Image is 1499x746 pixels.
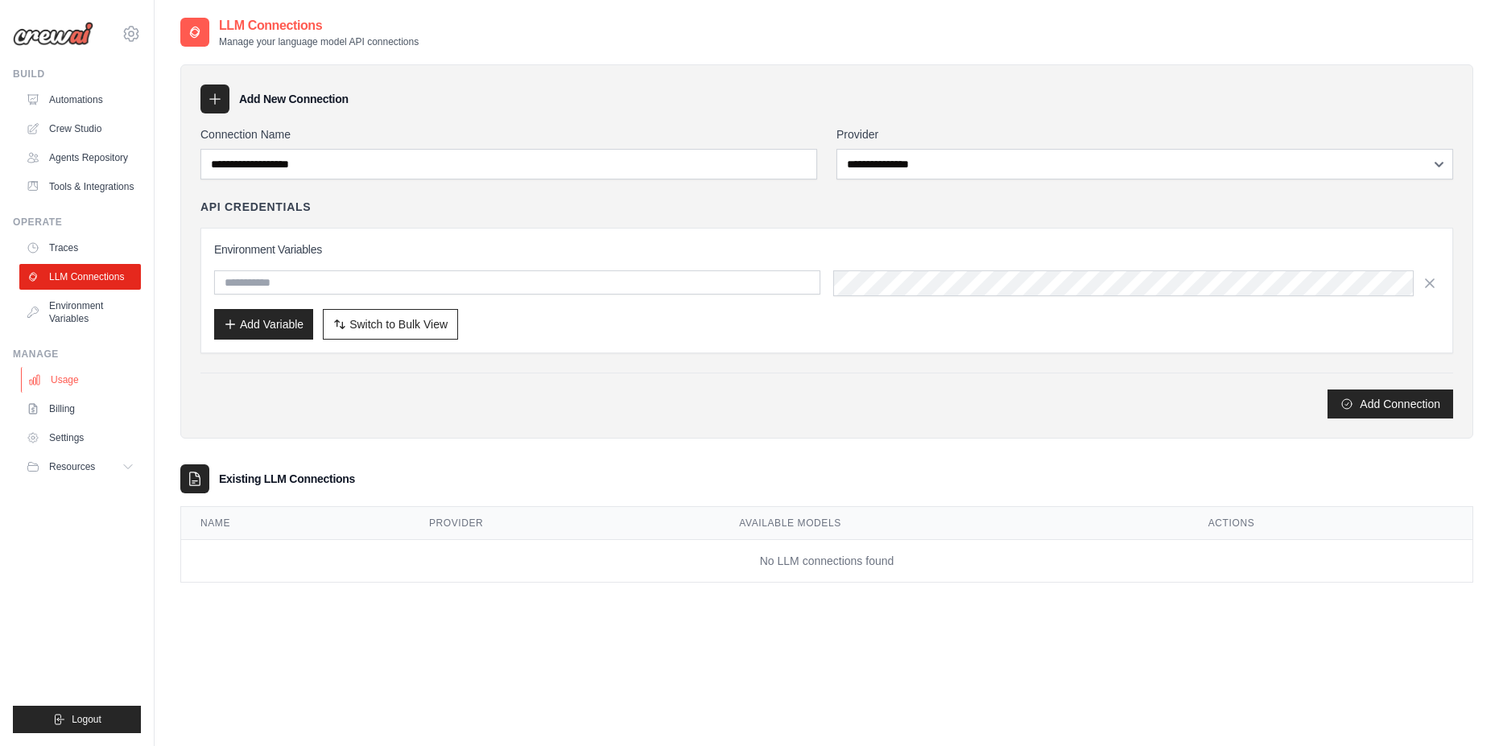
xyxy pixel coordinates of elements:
span: Switch to Bulk View [349,316,448,332]
label: Connection Name [200,126,817,142]
a: Settings [19,425,141,451]
a: Agents Repository [19,145,141,171]
button: Add Connection [1328,389,1453,418]
div: Manage [13,348,141,361]
a: Billing [19,396,141,422]
img: Logo [13,22,93,46]
th: Actions [1189,507,1472,540]
h4: API Credentials [200,199,311,215]
a: Traces [19,235,141,261]
span: Logout [72,713,101,726]
span: Resources [49,460,95,473]
label: Provider [836,126,1453,142]
a: Automations [19,87,141,113]
td: No LLM connections found [181,540,1472,583]
button: Switch to Bulk View [323,309,458,340]
a: Tools & Integrations [19,174,141,200]
th: Provider [410,507,720,540]
a: Crew Studio [19,116,141,142]
h2: LLM Connections [219,16,419,35]
h3: Environment Variables [214,241,1439,258]
th: Name [181,507,410,540]
p: Manage your language model API connections [219,35,419,48]
a: LLM Connections [19,264,141,290]
button: Logout [13,706,141,733]
div: Operate [13,216,141,229]
h3: Add New Connection [239,91,349,107]
h3: Existing LLM Connections [219,471,355,487]
th: Available Models [720,507,1188,540]
a: Usage [21,367,142,393]
div: Build [13,68,141,80]
button: Resources [19,454,141,480]
button: Add Variable [214,309,313,340]
a: Environment Variables [19,293,141,332]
